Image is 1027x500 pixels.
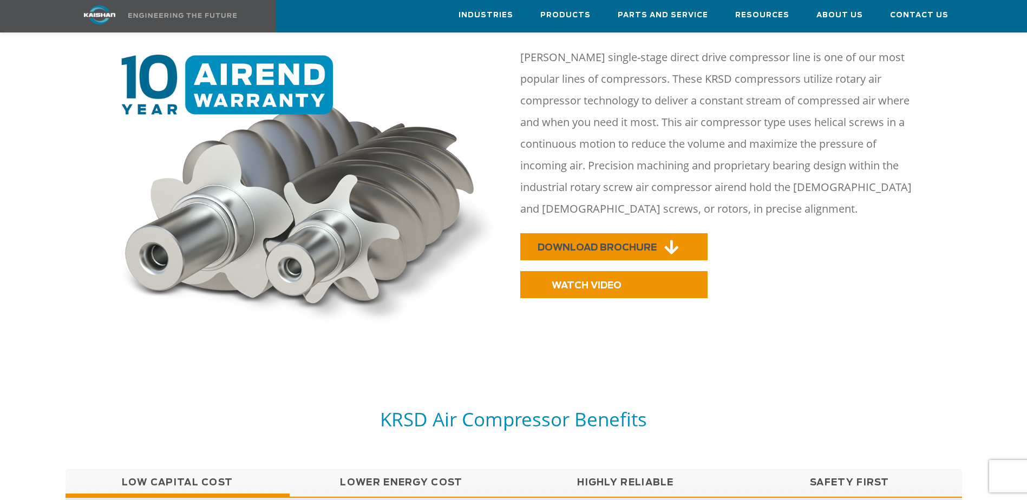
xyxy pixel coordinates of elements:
[66,407,962,431] h5: KRSD Air Compressor Benefits
[618,1,708,30] a: Parts and Service
[459,1,513,30] a: Industries
[290,469,514,496] a: Lower Energy Cost
[66,469,290,496] a: Low Capital Cost
[538,243,657,252] span: DOWNLOAD BROCHURE
[514,469,738,496] a: Highly Reliable
[816,9,863,22] span: About Us
[552,281,622,290] span: WATCH VIDEO
[520,271,708,298] a: WATCH VIDEO
[890,9,948,22] span: Contact Us
[540,1,591,30] a: Products
[128,13,237,18] img: Engineering the future
[520,233,708,260] a: DOWNLOAD BROCHURE
[459,9,513,22] span: Industries
[816,1,863,30] a: About Us
[735,9,789,22] span: Resources
[109,55,507,332] img: 10 year warranty
[890,1,948,30] a: Contact Us
[540,9,591,22] span: Products
[735,1,789,30] a: Resources
[59,5,140,24] img: kaishan logo
[618,9,708,22] span: Parts and Service
[738,469,962,496] a: Safety First
[520,47,925,220] p: [PERSON_NAME] single-stage direct drive compressor line is one of our most popular lines of compr...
